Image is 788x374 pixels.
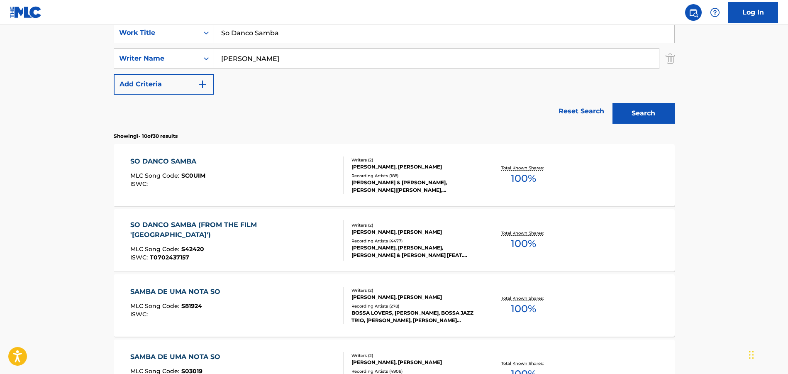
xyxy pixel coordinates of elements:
span: ISWC : [130,310,150,318]
a: Log In [728,2,778,23]
div: SAMBA DE UMA NOTA SO [130,287,224,297]
p: Total Known Shares: [501,360,546,367]
img: help [710,7,720,17]
div: Writers ( 2 ) [351,287,477,293]
div: Work Title [119,28,194,38]
span: SC0UIM [181,172,205,179]
span: 100 % [511,301,536,316]
div: [PERSON_NAME], [PERSON_NAME] [351,228,477,236]
div: Drag [749,342,754,367]
div: Recording Artists ( 4477 ) [351,238,477,244]
img: 9d2ae6d4665cec9f34b9.svg [198,79,207,89]
div: Writer Name [119,54,194,64]
div: Help [707,4,723,21]
span: S81924 [181,302,202,310]
span: 100 % [511,236,536,251]
div: Writers ( 2 ) [351,157,477,163]
div: [PERSON_NAME] & [PERSON_NAME], [PERSON_NAME]|[PERSON_NAME], [PERSON_NAME],[PERSON_NAME],[PERSON_N... [351,179,477,194]
div: Recording Artists ( 278 ) [351,303,477,309]
div: [PERSON_NAME], [PERSON_NAME], [PERSON_NAME] & [PERSON_NAME] [FEAT. [PERSON_NAME]], [PERSON_NAME] ... [351,244,477,259]
div: SO DANCO SAMBA [130,156,205,166]
p: Total Known Shares: [501,230,546,236]
p: Total Known Shares: [501,165,546,171]
span: MLC Song Code : [130,302,181,310]
span: S42420 [181,245,204,253]
span: MLC Song Code : [130,172,181,179]
div: Writers ( 2 ) [351,222,477,228]
a: SAMBA DE UMA NOTA SOMLC Song Code:S81924ISWC:Writers (2)[PERSON_NAME], [PERSON_NAME]Recording Art... [114,274,675,337]
div: [PERSON_NAME], [PERSON_NAME] [351,359,477,366]
p: Total Known Shares: [501,295,546,301]
a: Public Search [685,4,702,21]
img: search [688,7,698,17]
a: SO DANCO SAMBAMLC Song Code:SC0UIMISWC:Writers (2)[PERSON_NAME], [PERSON_NAME]Recording Artists (... [114,144,675,206]
div: SAMBA DE UMA NOTA SO [130,352,224,362]
div: SO DANCO SAMBA (FROM THE FILM '[GEOGRAPHIC_DATA]') [130,220,337,240]
button: Search [612,103,675,124]
div: BOSSA LOVERS, [PERSON_NAME], BOSSA JAZZ TRIO, [PERSON_NAME], [PERSON_NAME] FEATURING [PERSON_NAME] [351,309,477,324]
form: Search Form [114,22,675,128]
img: MLC Logo [10,6,42,18]
a: Reset Search [554,102,608,120]
span: 100 % [511,171,536,186]
span: MLC Song Code : [130,245,181,253]
iframe: Chat Widget [747,334,788,374]
p: Showing 1 - 10 of 30 results [114,132,178,140]
span: T0702437157 [150,254,189,261]
button: Add Criteria [114,74,214,95]
div: Recording Artists ( 188 ) [351,173,477,179]
span: ISWC : [130,180,150,188]
span: ISWC : [130,254,150,261]
div: Writers ( 2 ) [351,352,477,359]
div: [PERSON_NAME], [PERSON_NAME] [351,293,477,301]
div: [PERSON_NAME], [PERSON_NAME] [351,163,477,171]
img: Delete Criterion [666,48,675,69]
a: SO DANCO SAMBA (FROM THE FILM '[GEOGRAPHIC_DATA]')MLC Song Code:S42420ISWC:T0702437157Writers (2)... [114,209,675,271]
